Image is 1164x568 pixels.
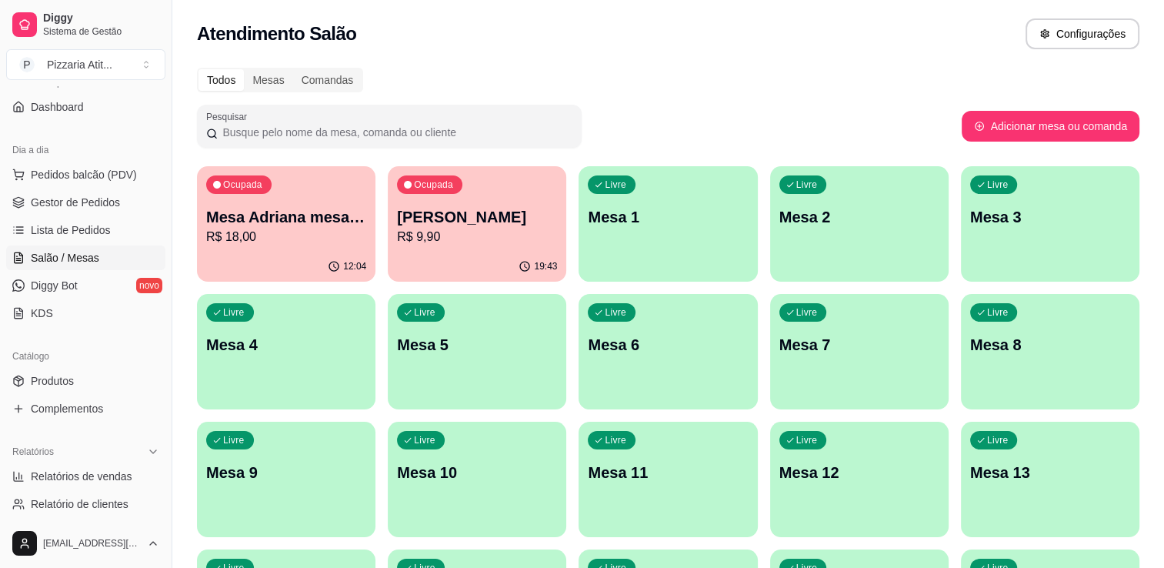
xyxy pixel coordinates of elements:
label: Pesquisar [206,110,252,123]
a: Relatórios de vendas [6,464,165,489]
span: Relatórios [12,446,54,458]
button: LivreMesa 4 [197,294,375,409]
button: Adicionar mesa ou comanda [962,111,1139,142]
button: LivreMesa 10 [388,422,566,537]
button: LivreMesa 3 [961,166,1139,282]
p: Ocupada [414,179,453,191]
p: Livre [605,434,626,446]
p: Mesa 9 [206,462,366,483]
span: Diggy [43,12,159,25]
span: Diggy Bot [31,278,78,293]
button: LivreMesa 8 [961,294,1139,409]
span: Relatórios de vendas [31,469,132,484]
button: LivreMesa 2 [770,166,949,282]
button: LivreMesa 9 [197,422,375,537]
p: Mesa 8 [970,334,1130,356]
span: KDS [31,306,53,321]
a: KDS [6,301,165,326]
button: Configurações [1026,18,1139,49]
button: LivreMesa 6 [579,294,757,409]
p: Mesa 2 [779,206,939,228]
span: Pedidos balcão (PDV) [31,167,137,182]
p: Mesa 10 [397,462,557,483]
p: Mesa 4 [206,334,366,356]
p: Mesa 1 [588,206,748,228]
p: Livre [796,306,818,319]
p: Livre [796,434,818,446]
p: Ocupada [223,179,262,191]
p: Mesa 5 [397,334,557,356]
button: [EMAIL_ADDRESS][DOMAIN_NAME] [6,525,165,562]
button: LivreMesa 7 [770,294,949,409]
p: Mesa 6 [588,334,748,356]
p: Livre [223,306,245,319]
p: R$ 18,00 [206,228,366,246]
button: LivreMesa 12 [770,422,949,537]
span: P [19,57,35,72]
span: Dashboard [31,99,84,115]
button: Ocupada[PERSON_NAME]R$ 9,9019:43 [388,166,566,282]
a: Produtos [6,369,165,393]
button: Select a team [6,49,165,80]
p: Livre [987,179,1009,191]
span: Relatório de clientes [31,496,128,512]
div: Todos [198,69,244,91]
p: Livre [987,306,1009,319]
p: Mesa 12 [779,462,939,483]
p: Livre [605,179,626,191]
span: [EMAIL_ADDRESS][DOMAIN_NAME] [43,537,141,550]
div: Dia a dia [6,138,165,162]
p: Mesa 3 [970,206,1130,228]
p: Livre [605,306,626,319]
input: Pesquisar [218,125,572,140]
span: Produtos [31,373,74,389]
button: Pedidos balcão (PDV) [6,162,165,187]
button: LivreMesa 13 [961,422,1139,537]
p: Livre [796,179,818,191]
a: Gestor de Pedidos [6,190,165,215]
p: 12:04 [343,260,366,272]
p: Livre [223,434,245,446]
a: DiggySistema de Gestão [6,6,165,43]
div: Mesas [244,69,292,91]
span: Salão / Mesas [31,250,99,266]
a: Dashboard [6,95,165,119]
p: Livre [414,434,435,446]
p: R$ 9,90 [397,228,557,246]
div: Catálogo [6,344,165,369]
p: Mesa 13 [970,462,1130,483]
p: Livre [414,306,435,319]
button: OcupadaMesa Adriana mesa 15R$ 18,0012:04 [197,166,375,282]
button: LivreMesa 1 [579,166,757,282]
button: LivreMesa 5 [388,294,566,409]
a: Complementos [6,396,165,421]
p: Mesa 11 [588,462,748,483]
p: Mesa 7 [779,334,939,356]
span: Complementos [31,401,103,416]
p: Livre [987,434,1009,446]
h2: Atendimento Salão [197,22,356,46]
span: Lista de Pedidos [31,222,111,238]
span: Gestor de Pedidos [31,195,120,210]
a: Relatório de clientes [6,492,165,516]
p: Mesa Adriana mesa 15 [206,206,366,228]
p: 19:43 [534,260,557,272]
a: Diggy Botnovo [6,273,165,298]
span: Sistema de Gestão [43,25,159,38]
p: [PERSON_NAME] [397,206,557,228]
a: Salão / Mesas [6,246,165,270]
div: Pizzaria Atit ... [47,57,112,72]
a: Lista de Pedidos [6,218,165,242]
div: Comandas [293,69,362,91]
button: LivreMesa 11 [579,422,757,537]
